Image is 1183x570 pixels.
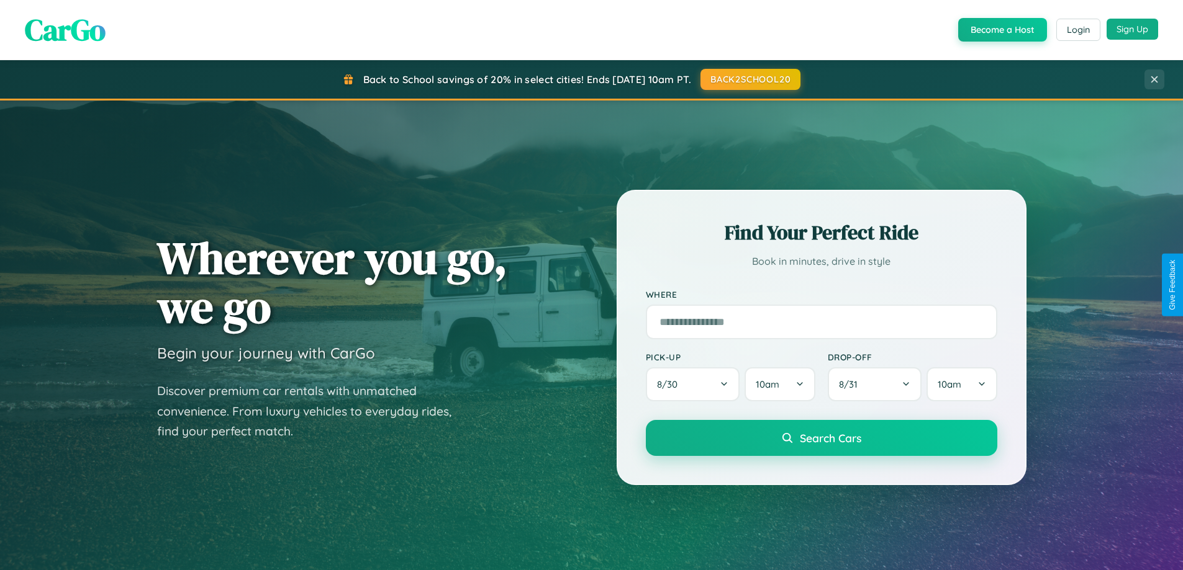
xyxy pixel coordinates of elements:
button: Become a Host [958,18,1047,42]
label: Where [646,289,997,300]
span: 8 / 30 [657,378,684,390]
span: 8 / 31 [839,378,864,390]
button: Login [1056,19,1100,41]
span: 10am [756,378,779,390]
h2: Find Your Perfect Ride [646,219,997,246]
button: 10am [927,367,997,401]
button: BACK2SCHOOL20 [700,69,800,90]
div: Give Feedback [1168,260,1177,310]
p: Discover premium car rentals with unmatched convenience. From luxury vehicles to everyday rides, ... [157,381,468,442]
h1: Wherever you go, we go [157,233,507,331]
span: CarGo [25,9,106,50]
button: 8/31 [828,367,922,401]
span: 10am [938,378,961,390]
p: Book in minutes, drive in style [646,252,997,270]
button: 10am [745,367,815,401]
label: Drop-off [828,352,997,362]
span: Search Cars [800,431,861,445]
h3: Begin your journey with CarGo [157,344,375,362]
button: Search Cars [646,420,997,456]
button: Sign Up [1107,19,1158,40]
button: 8/30 [646,367,740,401]
label: Pick-up [646,352,815,362]
span: Back to School savings of 20% in select cities! Ends [DATE] 10am PT. [363,73,691,86]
